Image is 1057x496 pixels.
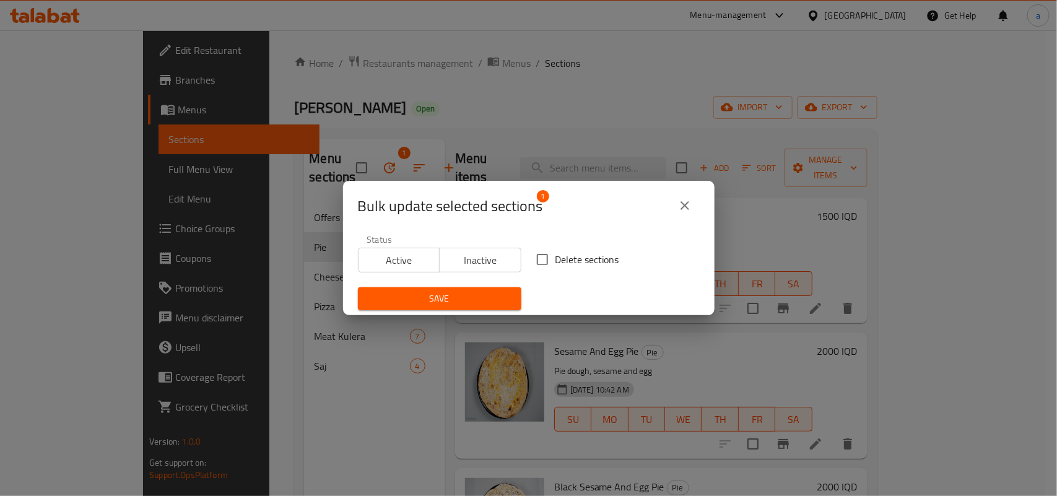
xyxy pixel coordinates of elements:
button: Active [358,248,440,272]
span: Active [363,251,435,269]
span: Selected section count [358,196,543,216]
span: 1 [537,190,549,202]
button: Save [358,287,521,310]
span: Inactive [445,251,516,269]
span: Delete sections [555,252,619,267]
button: Inactive [439,248,521,272]
span: Save [368,291,511,307]
button: close [670,191,700,220]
